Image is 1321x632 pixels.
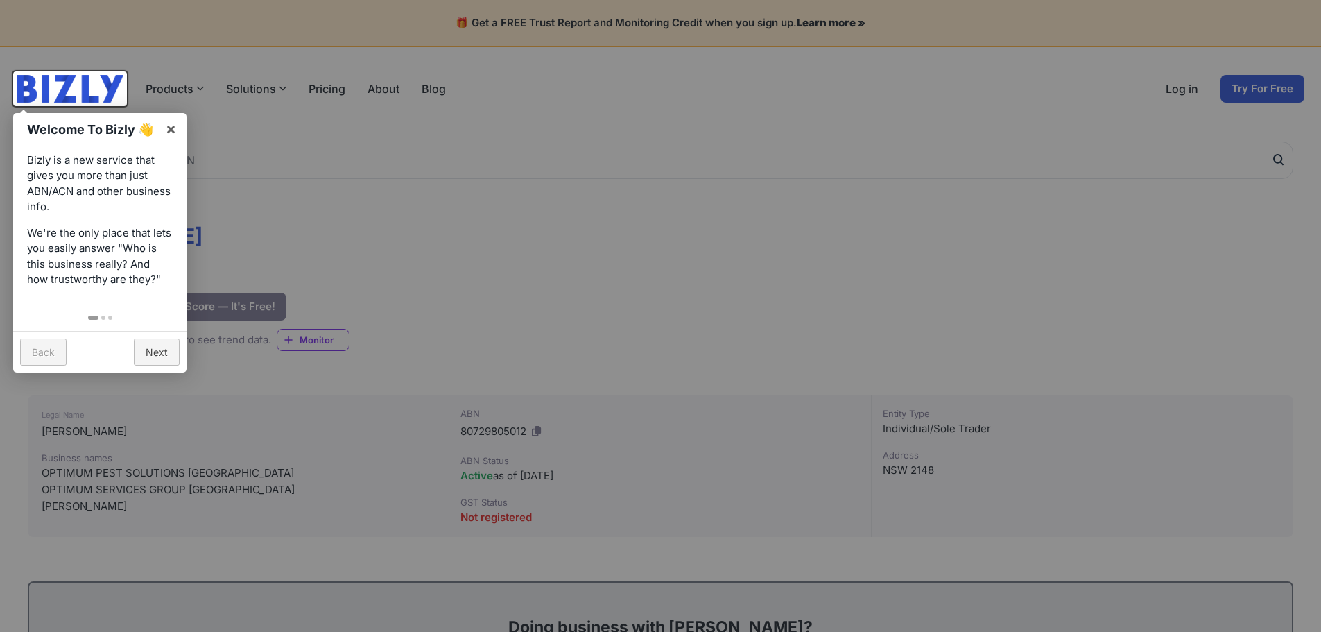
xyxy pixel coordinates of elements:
[27,225,173,288] p: We're the only place that lets you easily answer "Who is this business really? And how trustworth...
[155,113,187,144] a: ×
[27,153,173,215] p: Bizly is a new service that gives you more than just ABN/ACN and other business info.
[134,339,180,366] a: Next
[20,339,67,366] a: Back
[27,120,158,139] h1: Welcome To Bizly 👋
